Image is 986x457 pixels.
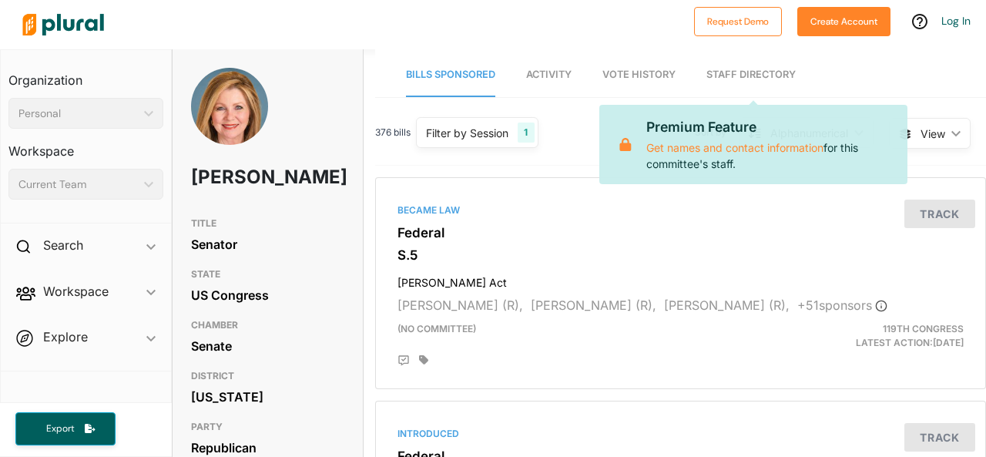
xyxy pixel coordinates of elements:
[397,225,964,240] h3: Federal
[664,297,790,313] span: [PERSON_NAME] (R),
[694,7,782,36] button: Request Demo
[602,69,676,80] span: Vote History
[646,141,823,154] a: Get names and contact information
[526,53,572,97] a: Activity
[191,385,344,408] div: [US_STATE]
[531,297,656,313] span: [PERSON_NAME] (R),
[397,355,410,367] div: Add Position Statement
[191,68,268,162] img: Headshot of Marsha Blackburn
[8,58,163,92] h3: Organization
[191,233,344,256] div: Senator
[397,269,964,290] h4: [PERSON_NAME] Act
[191,367,344,385] h3: DISTRICT
[35,422,85,435] span: Export
[191,334,344,358] div: Senate
[646,117,895,137] p: Premium Feature
[15,412,116,445] button: Export
[386,322,779,350] div: (no committee)
[883,323,964,334] span: 119th Congress
[191,418,344,436] h3: PARTY
[191,214,344,233] h3: TITLE
[191,265,344,284] h3: STATE
[797,297,887,313] span: + 51 sponsor s
[526,69,572,80] span: Activity
[426,125,508,141] div: Filter by Session
[397,247,964,263] h3: S.5
[941,14,971,28] a: Log In
[8,129,163,163] h3: Workspace
[518,123,534,143] div: 1
[904,200,975,228] button: Track
[921,126,945,142] span: View
[406,53,495,97] a: Bills Sponsored
[191,154,283,200] h1: [PERSON_NAME]
[419,355,428,365] div: Add tags
[602,53,676,97] a: Vote History
[706,53,796,97] a: Staff Directory
[397,297,523,313] span: [PERSON_NAME] (R),
[797,7,890,36] button: Create Account
[397,427,964,441] div: Introduced
[43,237,83,254] h2: Search
[18,176,138,193] div: Current Team
[694,12,782,29] a: Request Demo
[191,316,344,334] h3: CHAMBER
[797,12,890,29] a: Create Account
[406,69,495,80] span: Bills Sponsored
[779,322,975,350] div: Latest Action: [DATE]
[18,106,138,122] div: Personal
[646,117,895,171] p: for this committee's staff.
[397,203,964,217] div: Became Law
[904,423,975,452] button: Track
[191,284,344,307] div: US Congress
[375,126,411,139] span: 376 bills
